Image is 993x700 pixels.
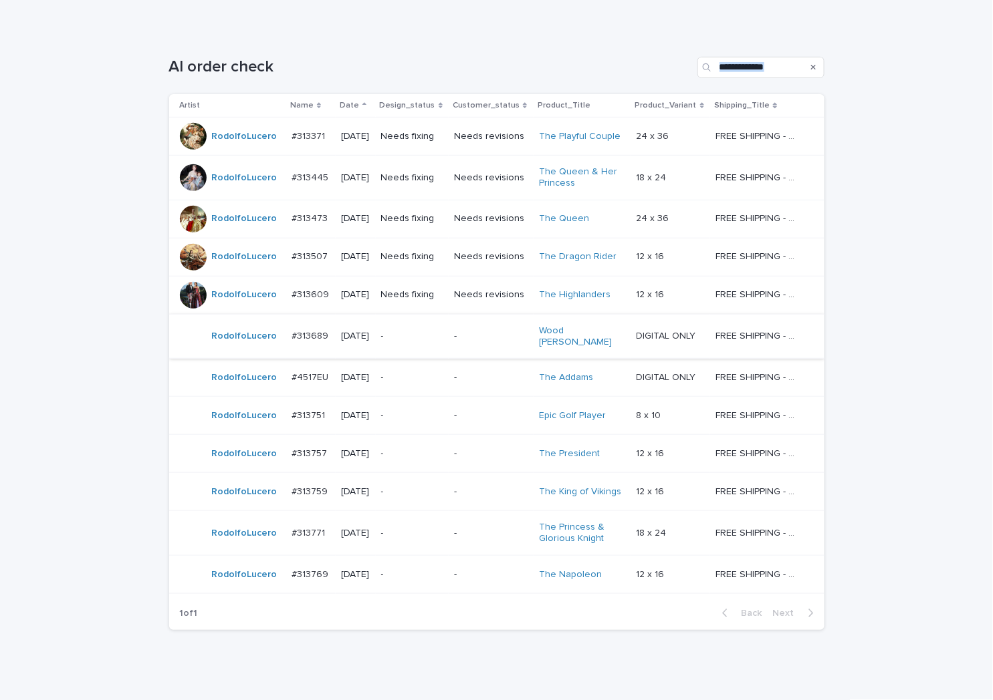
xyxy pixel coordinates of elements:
p: Needs fixing [381,172,444,184]
a: RodolfoLucero [212,331,278,342]
tr: RodolfoLucero #313771#313771 [DATE]--The Princess & Glorious Knight 18 x 2418 x 24 FREE SHIPPING ... [169,511,824,556]
p: - [381,448,444,460]
tr: RodolfoLucero #313507#313507 [DATE]Needs fixingNeeds revisionsThe Dragon Rider 12 x 1612 x 16 FRE... [169,238,824,276]
p: #313771 [292,525,328,539]
p: FREE SHIPPING - preview in 1-2 business days, after your approval delivery will take 5-10 b.d. [715,328,802,342]
a: RodolfoLucero [212,528,278,539]
p: #313507 [292,248,330,262]
tr: RodolfoLucero #313769#313769 [DATE]--The Napoleon 12 x 1612 x 16 FREE SHIPPING - preview in 1-2 b... [169,555,824,593]
p: FREE SHIPPING - preview in 1-2 business days, after your approval delivery will take 5-10 b.d. [715,484,802,498]
p: Shipping_Title [714,98,770,113]
p: 12 x 16 [637,566,667,580]
p: 18 x 24 [637,525,669,539]
p: Product_Variant [635,98,697,113]
p: DIGITAL ONLY [637,328,699,342]
p: 24 x 36 [637,210,672,224]
p: FREE SHIPPING - preview in 1-2 business days, after your approval delivery will take 5-10 b.d. [715,128,802,142]
p: [DATE] [341,289,370,301]
p: - [454,528,528,539]
p: [DATE] [341,131,370,142]
p: FREE SHIPPING - preview in 1-2 business days, after your approval delivery will take 5-10 b.d. [715,210,802,224]
p: FREE SHIPPING - preview in 1-2 business days, after your approval delivery will take 5-10 b.d. [715,407,802,421]
a: RodolfoLucero [212,131,278,142]
span: Back [734,608,762,618]
a: The Queen & Her Princess [539,166,623,189]
p: DIGITAL ONLY [637,369,699,383]
p: - [381,486,444,498]
a: The President [539,448,600,460]
a: RodolfoLucero [212,289,278,301]
p: [DATE] [341,528,370,539]
tr: RodolfoLucero #4517EU#4517EU [DATE]--The Addams DIGITAL ONLYDIGITAL ONLY FREE SHIPPING - preview ... [169,359,824,397]
p: 12 x 16 [637,446,667,460]
p: [DATE] [341,448,370,460]
tr: RodolfoLucero #313751#313751 [DATE]--Epic Golf Player 8 x 108 x 10 FREE SHIPPING - preview in 1-2... [169,397,824,435]
p: [DATE] [341,213,370,224]
p: [DATE] [341,372,370,383]
tr: RodolfoLucero #313609#313609 [DATE]Needs fixingNeeds revisionsThe Highlanders 12 x 1612 x 16 FREE... [169,276,824,314]
p: - [454,410,528,421]
p: Needs revisions [454,289,528,301]
p: - [454,569,528,580]
p: #313751 [292,407,328,421]
p: [DATE] [341,172,370,184]
p: - [381,528,444,539]
button: Back [711,607,768,619]
p: Artist [180,98,201,113]
tr: RodolfoLucero #313759#313759 [DATE]--The King of Vikings 12 x 1612 x 16 FREE SHIPPING - preview i... [169,473,824,511]
p: - [381,410,444,421]
p: #313759 [292,484,330,498]
p: FREE SHIPPING - preview in 1-2 business days, after your approval delivery will take 5-10 b.d. [715,170,802,184]
p: Needs fixing [381,289,444,301]
p: - [454,331,528,342]
p: Name [290,98,314,113]
span: Next [773,608,802,618]
p: Needs revisions [454,251,528,262]
a: The Napoleon [539,569,602,580]
p: 8 x 10 [637,407,664,421]
p: Needs fixing [381,251,444,262]
a: The King of Vikings [539,486,621,498]
p: - [381,569,444,580]
a: RodolfoLucero [212,213,278,224]
a: The Playful Couple [539,131,621,142]
a: RodolfoLucero [212,569,278,580]
p: 24 x 36 [637,128,672,142]
p: #4517EU [292,369,331,383]
tr: RodolfoLucero #313689#313689 [DATE]--Wood [PERSON_NAME] DIGITAL ONLYDIGITAL ONLY FREE SHIPPING - ... [169,314,824,359]
p: Product_Title [538,98,590,113]
button: Next [768,607,824,619]
p: #313473 [292,210,330,224]
p: [DATE] [341,331,370,342]
p: [DATE] [341,410,370,421]
p: - [454,372,528,383]
p: [DATE] [341,486,370,498]
p: FREE SHIPPING - preview in 1-2 business days, after your approval delivery will take up to 10 bus... [715,369,802,383]
a: Wood [PERSON_NAME] [539,325,623,348]
p: Design_status [380,98,435,113]
p: Needs revisions [454,213,528,224]
p: #313371 [292,128,328,142]
p: #313769 [292,566,331,580]
a: The Addams [539,372,593,383]
input: Search [697,57,824,78]
p: - [454,448,528,460]
p: FREE SHIPPING - preview in 1-2 business days, after your approval delivery will take 5-10 b.d. [715,566,802,580]
tr: RodolfoLucero #313371#313371 [DATE]Needs fixingNeeds revisionsThe Playful Couple 24 x 3624 x 36 F... [169,118,824,156]
p: FREE SHIPPING - preview in 1-2 business days, after your approval delivery will take 5-10 b.d. [715,446,802,460]
p: [DATE] [341,251,370,262]
p: Customer_status [453,98,520,113]
a: The Princess & Glorious Knight [539,522,623,544]
a: RodolfoLucero [212,448,278,460]
a: RodolfoLucero [212,251,278,262]
p: Needs fixing [381,131,444,142]
p: [DATE] [341,569,370,580]
a: RodolfoLucero [212,410,278,421]
tr: RodolfoLucero #313445#313445 [DATE]Needs fixingNeeds revisionsThe Queen & Her Princess 18 x 2418 ... [169,156,824,200]
p: #313757 [292,446,330,460]
p: Needs fixing [381,213,444,224]
h1: AI order check [169,57,692,77]
p: #313609 [292,287,332,301]
p: #313689 [292,328,331,342]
